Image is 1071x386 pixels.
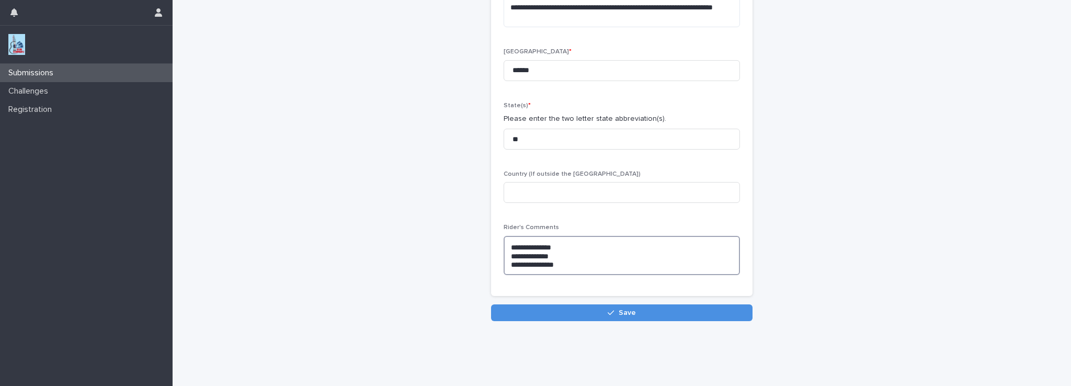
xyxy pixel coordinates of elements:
span: Rider's Comments [504,224,559,231]
img: jxsLJbdS1eYBI7rVAS4p [8,34,25,55]
span: Country (If outside the [GEOGRAPHIC_DATA]) [504,171,641,177]
p: Submissions [4,68,62,78]
p: Please enter the two letter state abbreviation(s). [504,113,740,124]
button: Save [491,304,753,321]
span: Save [619,309,636,316]
p: Registration [4,105,60,115]
span: [GEOGRAPHIC_DATA] [504,49,572,55]
p: Challenges [4,86,56,96]
span: State(s) [504,103,531,109]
